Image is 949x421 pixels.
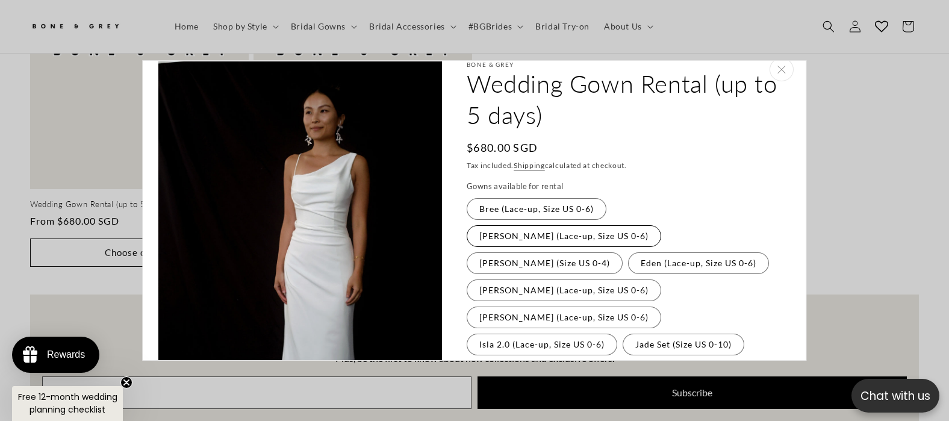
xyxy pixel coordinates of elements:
[12,386,123,421] div: Free 12-month wedding planning checklistClose teaser
[467,160,785,172] div: Tax included. calculated at checkout.
[467,61,785,68] p: Bone & Grey
[142,60,806,361] div: Choose options for Wedding Gown Rental (up to 5 days)
[467,140,538,156] span: $680.00 SGD
[770,58,794,81] button: Close
[628,252,769,274] label: Eden (Lace-up, Size US 0-6)
[851,387,939,405] p: Chat with us
[467,279,661,301] label: [PERSON_NAME] (Lace-up, Size US 0-6)
[467,225,661,247] label: [PERSON_NAME] (Lace-up, Size US 0-6)
[467,198,606,220] label: Bree (Lace-up, Size US 0-6)
[623,334,744,355] label: Jade Set (Size US 0-10)
[514,161,546,170] a: Shipping
[467,68,785,131] a: Wedding Gown Rental (up to 5 days)
[467,307,661,328] label: [PERSON_NAME] (Lace-up, Size US 0-6)
[18,391,117,416] span: Free 12-month wedding planning checklist
[467,181,564,193] legend: Gowns available for rental
[120,376,132,388] button: Close teaser
[467,334,617,355] label: Isla 2.0 (Lace-up, Size US 0-6)
[467,252,623,274] label: [PERSON_NAME] (Size US 0-4)
[851,379,939,413] button: Open chatbox
[47,349,85,360] div: Rewards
